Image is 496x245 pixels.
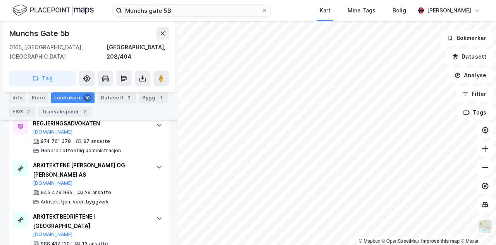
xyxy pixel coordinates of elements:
div: Generell offentlig administrasjon [41,148,121,154]
button: Analyse [448,68,493,83]
div: 2 [24,108,32,116]
div: ARKITEKTBEDRIFTENE I [GEOGRAPHIC_DATA] [33,212,148,231]
a: Mapbox [359,238,380,244]
div: Info [9,92,26,103]
div: [PERSON_NAME] [427,6,471,15]
div: Mine Tags [348,6,375,15]
div: 1 [157,94,165,102]
div: Transaksjoner [38,106,91,117]
div: ARKITEKTENE [PERSON_NAME] OG [PERSON_NAME] AS [33,161,148,179]
div: 10 [83,94,91,102]
div: Arkitekttjen. vedr. byggverk [41,199,109,205]
div: [GEOGRAPHIC_DATA], 208/404 [107,43,169,61]
button: [DOMAIN_NAME] [33,231,73,238]
button: Bokmerker [441,30,493,46]
div: 29 ansatte [85,189,111,196]
img: logo.f888ab2527a4732fd821a326f86c7f29.svg [12,3,94,17]
div: 87 ansatte [83,138,110,144]
div: 945 479 965 [41,189,72,196]
button: Tags [457,105,493,120]
div: Datasett [98,92,136,103]
div: 974 761 378 [41,138,71,144]
button: [DOMAIN_NAME] [33,180,73,186]
a: OpenStreetMap [382,238,419,244]
button: Filter [456,86,493,102]
div: Kart [320,6,331,15]
a: Improve this map [421,238,460,244]
button: [DOMAIN_NAME] [33,129,73,135]
div: Bolig [393,6,406,15]
input: Søk på adresse, matrikkel, gårdeiere, leietakere eller personer [122,5,261,16]
button: Datasett [446,49,493,64]
div: REGJERINGSADVOKATEN [33,119,148,128]
div: 3 [125,94,133,102]
div: Leietakere [51,92,95,103]
iframe: Chat Widget [457,208,496,245]
div: Munchs Gate 5b [9,27,71,40]
div: ESG [9,106,35,117]
div: Eiere [29,92,48,103]
button: Tag [9,71,76,86]
div: 2 [81,108,88,116]
div: Bygg [139,92,168,103]
div: 0165, [GEOGRAPHIC_DATA], [GEOGRAPHIC_DATA] [9,43,107,61]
